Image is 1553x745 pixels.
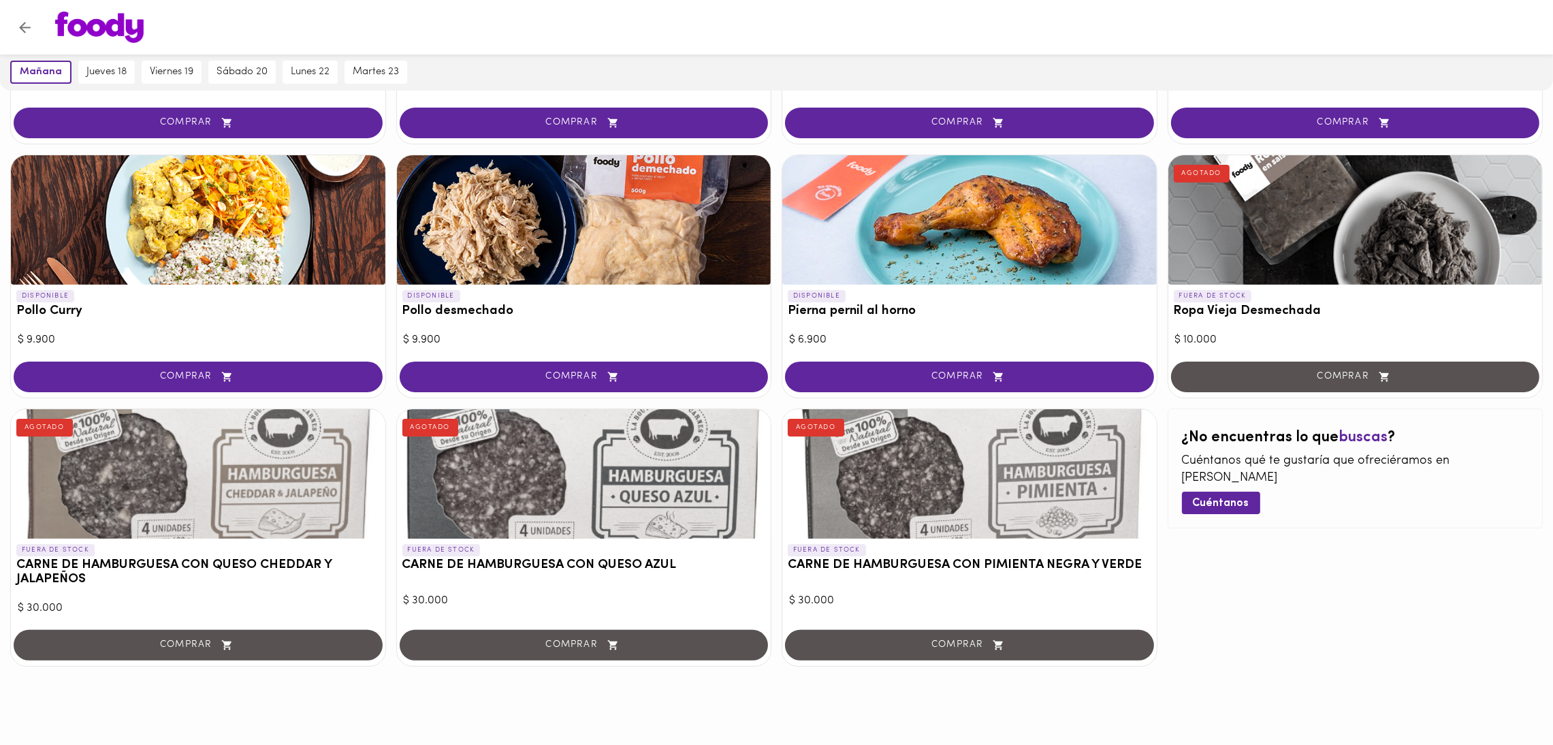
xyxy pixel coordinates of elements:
[353,66,399,78] span: martes 23
[142,61,202,84] button: viernes 19
[10,61,71,84] button: mañana
[789,593,1150,609] div: $ 30.000
[16,419,73,437] div: AGOTADO
[11,155,385,285] div: Pollo Curry
[397,155,771,285] div: Pollo desmechado
[785,362,1154,392] button: COMPRAR
[788,558,1151,573] h3: CARNE DE HAMBURGUESA CON PIMIENTA NEGRA Y VERDE
[782,155,1157,285] div: Pierna pernil al horno
[1174,290,1252,302] p: FUERA DE STOCK
[404,593,765,609] div: $ 30.000
[400,108,769,138] button: COMPRAR
[402,419,459,437] div: AGOTADO
[1339,430,1388,445] span: buscas
[150,66,193,78] span: viernes 19
[417,117,752,129] span: COMPRAR
[78,61,135,84] button: jueves 18
[789,332,1150,348] div: $ 6.900
[55,12,144,43] img: logo.png
[31,117,366,129] span: COMPRAR
[16,304,380,319] h3: Pollo Curry
[1193,497,1249,510] span: Cuéntanos
[788,290,846,302] p: DISPONIBLE
[1182,430,1529,446] h2: ¿No encuentras lo que ?
[208,61,276,84] button: sábado 20
[291,66,330,78] span: lunes 22
[788,304,1151,319] h3: Pierna pernil al horno
[1174,304,1537,319] h3: Ropa Vieja Desmechada
[14,362,383,392] button: COMPRAR
[1182,453,1529,488] p: Cuéntanos qué te gustaría que ofreciéramos en [PERSON_NAME]
[31,371,366,383] span: COMPRAR
[785,108,1154,138] button: COMPRAR
[788,544,866,556] p: FUERA DE STOCK
[402,304,766,319] h3: Pollo desmechado
[8,11,42,44] button: Volver
[402,544,481,556] p: FUERA DE STOCK
[1188,117,1523,129] span: COMPRAR
[217,66,268,78] span: sábado 20
[782,409,1157,539] div: CARNE DE HAMBURGUESA CON PIMIENTA NEGRA Y VERDE
[402,290,460,302] p: DISPONIBLE
[16,290,74,302] p: DISPONIBLE
[1174,165,1230,183] div: AGOTADO
[417,371,752,383] span: COMPRAR
[1175,332,1536,348] div: $ 10.000
[1168,155,1543,285] div: Ropa Vieja Desmechada
[16,558,380,587] h3: CARNE DE HAMBURGUESA CON QUESO CHEDDAR Y JALAPEÑOS
[404,332,765,348] div: $ 9.900
[14,108,383,138] button: COMPRAR
[18,601,379,616] div: $ 30.000
[788,419,844,437] div: AGOTADO
[345,61,407,84] button: martes 23
[400,362,769,392] button: COMPRAR
[16,544,95,556] p: FUERA DE STOCK
[397,409,771,539] div: CARNE DE HAMBURGUESA CON QUESO AZUL
[86,66,127,78] span: jueves 18
[802,117,1137,129] span: COMPRAR
[402,558,766,573] h3: CARNE DE HAMBURGUESA CON QUESO AZUL
[1474,666,1539,731] iframe: Messagebird Livechat Widget
[802,371,1137,383] span: COMPRAR
[1171,108,1540,138] button: COMPRAR
[1182,492,1260,514] button: Cuéntanos
[18,332,379,348] div: $ 9.900
[20,66,62,78] span: mañana
[283,61,338,84] button: lunes 22
[11,409,385,539] div: CARNE DE HAMBURGUESA CON QUESO CHEDDAR Y JALAPEÑOS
